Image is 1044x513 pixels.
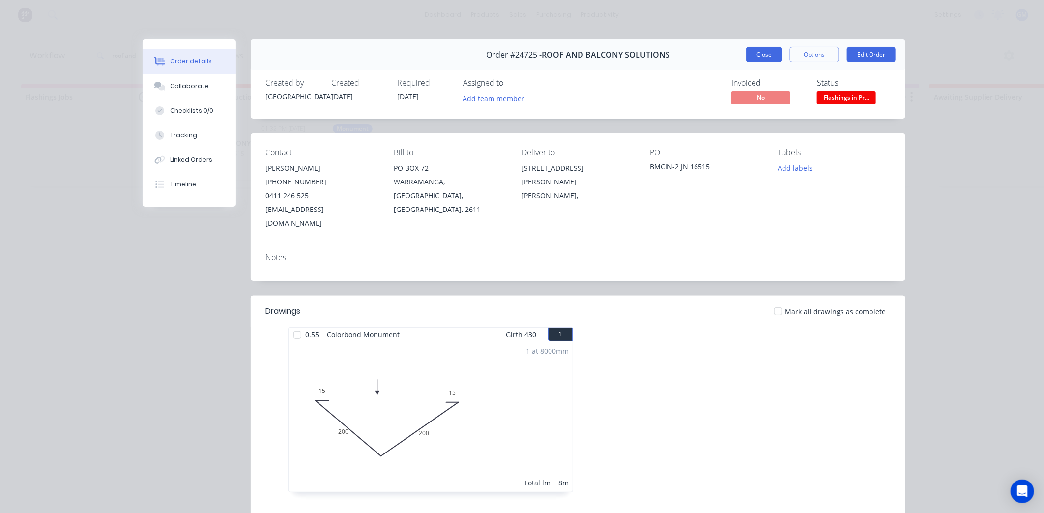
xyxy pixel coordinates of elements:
div: Deliver to [522,148,635,157]
div: 0411 246 525 [265,189,378,203]
span: Colorbond Monument [323,328,404,342]
div: Created [331,78,385,88]
div: 1 at 8000mm [526,346,569,356]
button: Add team member [463,91,530,105]
span: No [731,91,790,104]
div: Assigned to [463,78,561,88]
div: Notes [265,253,891,262]
button: Options [790,47,839,62]
button: Tracking [143,123,236,148]
div: [PERSON_NAME], [522,189,635,203]
div: Tracking [170,131,197,140]
button: Flashings in Pr... [817,91,876,106]
div: [STREET_ADDRESS][PERSON_NAME] [522,161,635,189]
span: Flashings in Pr... [817,91,876,104]
span: [DATE] [397,92,419,101]
div: Status [817,78,891,88]
div: Required [397,78,451,88]
span: Girth 430 [506,328,536,342]
div: Contact [265,148,378,157]
button: Edit Order [847,47,896,62]
div: Drawings [265,305,300,317]
div: 8m [558,478,569,488]
div: [STREET_ADDRESS][PERSON_NAME][PERSON_NAME], [522,161,635,203]
div: [PHONE_NUMBER] [265,175,378,189]
button: Add team member [458,91,530,105]
span: [DATE] [331,92,353,101]
div: [PERSON_NAME] [265,161,378,175]
div: Open Intercom Messenger [1011,480,1034,503]
div: PO [650,148,762,157]
div: Linked Orders [170,155,212,164]
div: WARRAMANGA, [GEOGRAPHIC_DATA], [GEOGRAPHIC_DATA], 2611 [394,175,506,216]
div: Timeline [170,180,196,189]
button: Checklists 0/0 [143,98,236,123]
button: Timeline [143,172,236,197]
div: Total lm [524,478,551,488]
button: Collaborate [143,74,236,98]
button: Close [746,47,782,62]
button: Linked Orders [143,148,236,172]
div: BMCIN-2 JN 16515 [650,161,762,175]
span: Order #24725 - [486,50,542,60]
span: 0.55 [301,328,323,342]
div: Labels [778,148,891,157]
div: [EMAIL_ADDRESS][DOMAIN_NAME] [265,203,378,230]
div: Checklists 0/0 [170,106,213,115]
div: Order details [170,57,212,66]
div: Bill to [394,148,506,157]
button: 1 [548,328,573,341]
div: Invoiced [731,78,805,88]
div: PO BOX 72 [394,161,506,175]
div: PO BOX 72WARRAMANGA, [GEOGRAPHIC_DATA], [GEOGRAPHIC_DATA], 2611 [394,161,506,216]
span: Mark all drawings as complete [785,306,886,317]
span: ROOF AND BALCONY SOLUTIONS [542,50,670,60]
div: [PERSON_NAME][PHONE_NUMBER]0411 246 525[EMAIL_ADDRESS][DOMAIN_NAME] [265,161,378,230]
div: [GEOGRAPHIC_DATA] [265,91,319,102]
button: Order details [143,49,236,74]
div: Collaborate [170,82,209,91]
div: Created by [265,78,319,88]
button: Add labels [773,161,818,175]
div: 015200200151 at 8000mmTotal lm8m [289,342,573,492]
